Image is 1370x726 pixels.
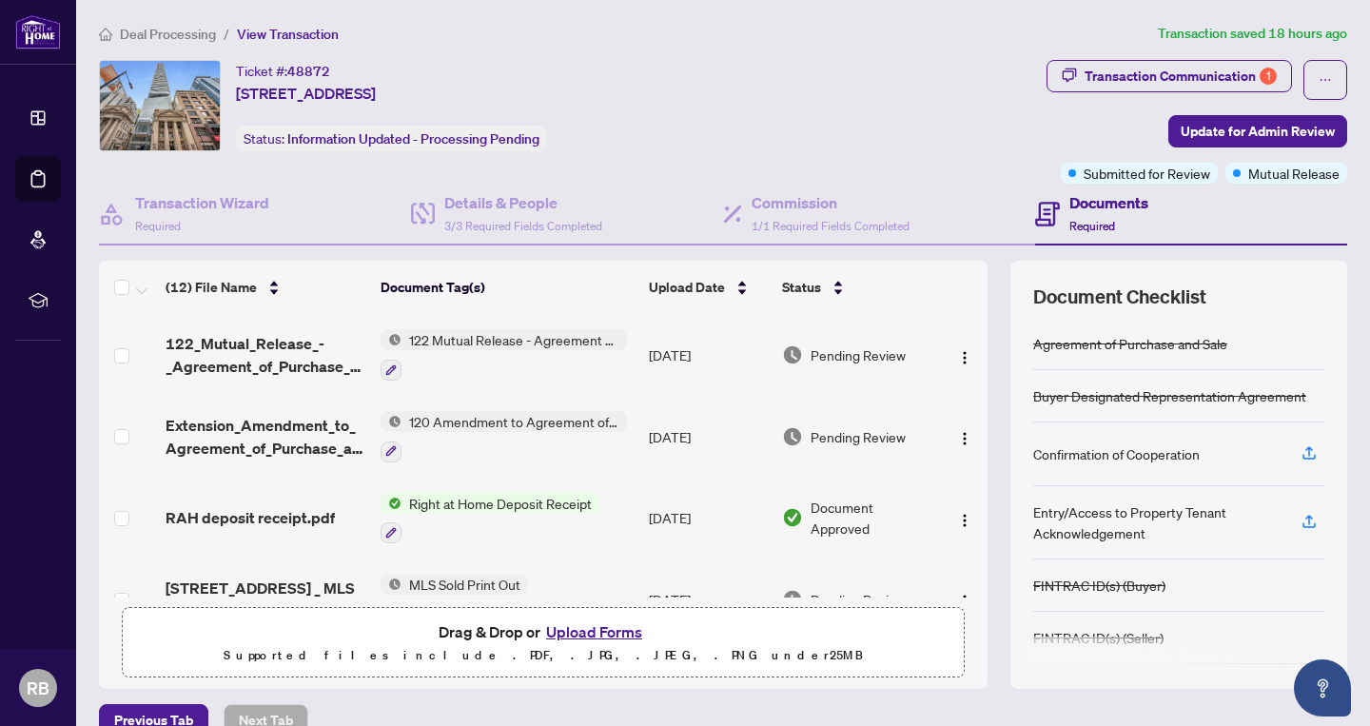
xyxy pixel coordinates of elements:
div: Confirmation of Cooperation [1033,443,1200,464]
span: Drag & Drop or [439,619,648,644]
td: [DATE] [641,478,774,559]
span: Document Approved [811,497,933,539]
span: View Transaction [237,26,339,43]
h4: Details & People [444,191,602,214]
h4: Documents [1069,191,1148,214]
div: 1 [1260,68,1277,85]
button: Status IconRight at Home Deposit Receipt [381,493,599,544]
th: Document Tag(s) [373,261,642,314]
span: RB [27,675,49,701]
div: Agreement of Purchase and Sale [1033,333,1227,354]
div: Status: [236,126,547,151]
img: Status Icon [381,493,401,514]
span: Required [1069,219,1115,233]
span: RAH deposit receipt.pdf [166,506,335,529]
img: Document Status [782,589,803,610]
span: [STREET_ADDRESS] _ MLS sold.pdf [166,577,365,622]
button: Status Icon122 Mutual Release - Agreement of Purchase and Sale [381,329,627,381]
img: Logo [957,350,972,365]
span: Mutual Release [1248,163,1340,184]
span: Information Updated - Processing Pending [287,130,539,147]
button: Status Icon120 Amendment to Agreement of Purchase and Sale [381,411,627,462]
button: Update for Admin Review [1168,115,1347,147]
div: Ticket #: [236,60,330,82]
span: Drag & Drop orUpload FormsSupported files include .PDF, .JPG, .JPEG, .PNG under25MB [123,608,964,678]
img: Document Status [782,507,803,528]
span: Required [135,219,181,233]
button: Logo [949,422,980,452]
span: Pending Review [811,589,906,610]
img: logo [15,14,61,49]
img: Logo [957,594,972,609]
span: Upload Date [649,277,725,298]
span: Right at Home Deposit Receipt [401,493,599,514]
th: Upload Date [641,261,774,314]
th: Status [774,261,941,314]
span: Deal Processing [120,26,216,43]
button: Logo [949,502,980,533]
span: 3/3 Required Fields Completed [444,219,602,233]
span: Pending Review [811,344,906,365]
img: IMG-C12121539_1.jpg [100,61,220,150]
span: Update for Admin Review [1181,116,1335,147]
span: 48872 [287,63,330,80]
span: Status [782,277,821,298]
div: Buyer Designated Representation Agreement [1033,385,1306,406]
div: Entry/Access to Property Tenant Acknowledgement [1033,501,1279,543]
span: 122 Mutual Release - Agreement of Purchase and Sale [401,329,627,350]
span: Submitted for Review [1084,163,1210,184]
span: (12) File Name [166,277,257,298]
article: Transaction saved 18 hours ago [1158,23,1347,45]
span: 1/1 Required Fields Completed [752,219,910,233]
td: [DATE] [641,559,774,640]
div: FINTRAC ID(s) (Buyer) [1033,575,1165,596]
span: Document Checklist [1033,284,1206,310]
div: Transaction Communication [1085,61,1277,91]
span: ellipsis [1319,73,1332,87]
span: Pending Review [811,426,906,447]
span: home [99,28,112,41]
p: Supported files include .PDF, .JPG, .JPEG, .PNG under 25 MB [134,644,952,667]
span: 122_Mutual_Release_-_Agreement_of_Purchase_and_Sale_-_PropTx-[PERSON_NAME].pdf [166,332,365,378]
span: [STREET_ADDRESS] [236,82,376,105]
img: Logo [957,431,972,446]
img: Status Icon [381,329,401,350]
img: Status Icon [381,411,401,432]
button: Logo [949,340,980,370]
button: Status IconMLS Sold Print Out [381,574,528,625]
span: Extension_Amendment_to_Agreement_of_Purchase_and_Sale.pdf [166,414,365,460]
span: MLS Sold Print Out [401,574,528,595]
button: Logo [949,584,980,615]
img: Document Status [782,344,803,365]
button: Transaction Communication1 [1047,60,1292,92]
td: [DATE] [641,314,774,396]
img: Status Icon [381,574,401,595]
h4: Commission [752,191,910,214]
img: Logo [957,513,972,528]
h4: Transaction Wizard [135,191,269,214]
div: FINTRAC ID(s) (Seller) [1033,627,1164,648]
td: [DATE] [641,396,774,478]
button: Open asap [1294,659,1351,716]
th: (12) File Name [158,261,373,314]
li: / [224,23,229,45]
button: Upload Forms [540,619,648,644]
span: 120 Amendment to Agreement of Purchase and Sale [401,411,627,432]
img: Document Status [782,426,803,447]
